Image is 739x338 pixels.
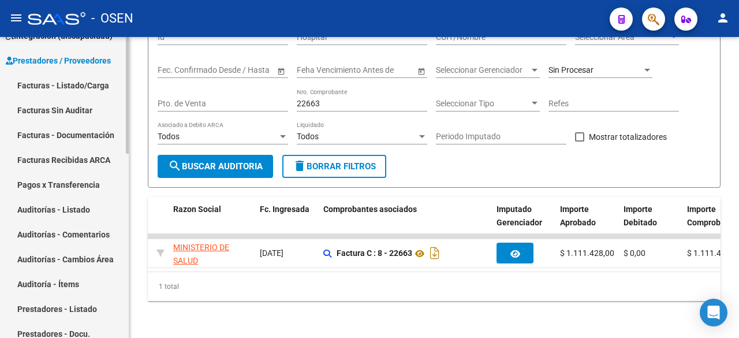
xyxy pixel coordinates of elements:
[173,241,251,265] div: - 30999257182
[293,161,376,172] span: Borrar Filtros
[91,6,133,31] span: - OSEN
[282,155,386,178] button: Borrar Filtros
[555,197,619,235] datatable-header-cell: Importe Aprobado
[158,132,180,141] span: Todos
[337,249,412,258] strong: Factura C : 8 - 22663
[148,272,721,301] div: 1 total
[716,11,730,25] mat-icon: person
[6,54,111,67] span: Prestadores / Proveedores
[173,205,221,214] span: Razon Social
[700,299,727,326] div: Open Intercom Messenger
[260,205,309,214] span: Fc. Ingresada
[297,132,319,141] span: Todos
[560,248,614,258] span: $ 1.111.428,00
[210,65,266,75] input: Fecha fin
[492,197,555,235] datatable-header-cell: Imputado Gerenciador
[497,205,542,227] span: Imputado Gerenciador
[319,197,492,235] datatable-header-cell: Comprobantes asociados
[293,159,307,173] mat-icon: delete
[169,197,255,235] datatable-header-cell: Razon Social
[275,65,287,77] button: Open calendar
[436,99,529,109] span: Seleccionar Tipo
[589,130,667,144] span: Mostrar totalizadores
[548,65,594,75] span: Sin Procesar
[173,243,229,265] span: MINISTERIO DE SALUD
[158,155,273,178] button: Buscar Auditoria
[260,248,283,258] span: [DATE]
[415,65,427,77] button: Open calendar
[158,65,200,75] input: Fecha inicio
[624,248,645,258] span: $ 0,00
[436,65,529,75] span: Seleccionar Gerenciador
[9,11,23,25] mat-icon: menu
[323,205,417,214] span: Comprobantes asociados
[560,205,596,227] span: Importe Aprobado
[168,161,263,172] span: Buscar Auditoria
[624,205,657,227] span: Importe Debitado
[255,197,319,235] datatable-header-cell: Fc. Ingresada
[619,197,682,235] datatable-header-cell: Importe Debitado
[427,244,442,262] i: Descargar documento
[168,159,182,173] mat-icon: search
